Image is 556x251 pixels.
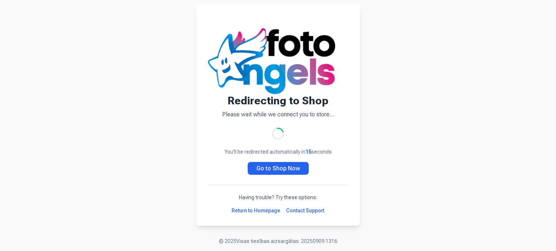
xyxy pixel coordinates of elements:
p: © 2025 Visas tiesības aizsargātas. 20250909.1316 [219,238,337,245]
a: Contact Support [286,207,324,214]
span: 15 [305,149,311,155]
h1: Redirecting to Shop [208,94,348,107]
p: Having trouble? Try these options: [208,194,348,201]
a: Return to Homepage [232,207,280,214]
p: Please wait while we connect you to store... [208,110,348,119]
a: Go to Shop Now [248,162,309,175]
p: You'll be redirected automatically in seconds [208,148,348,155]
